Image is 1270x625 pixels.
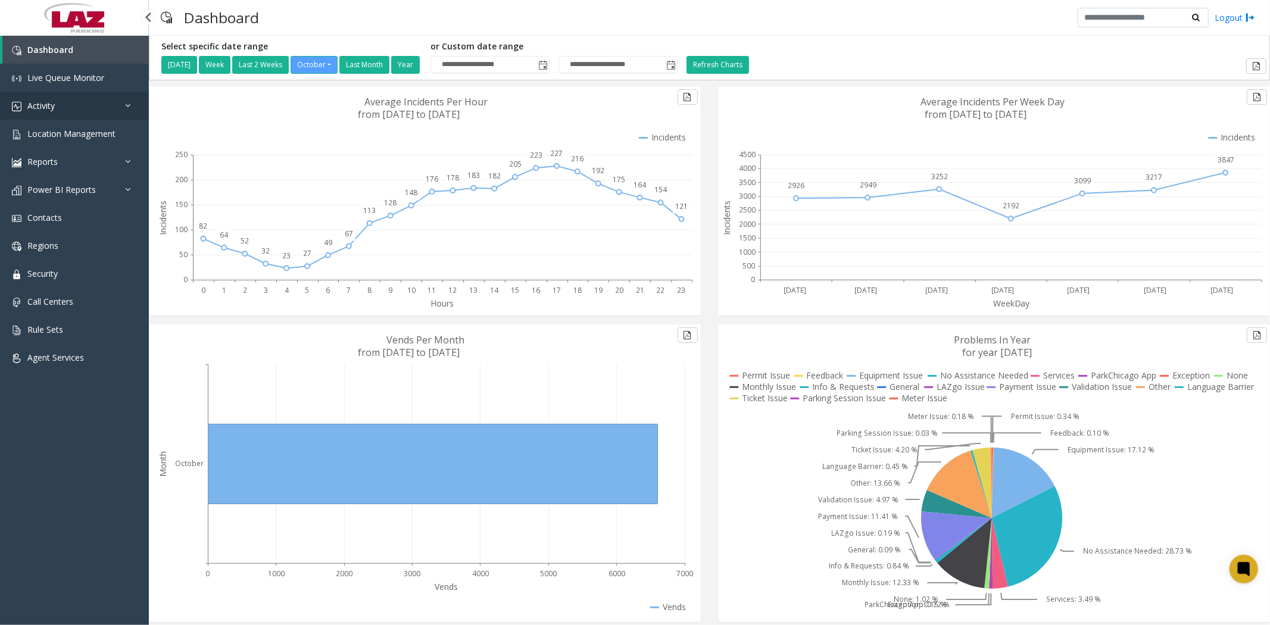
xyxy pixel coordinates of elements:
img: pageIcon [161,3,172,32]
text: 18 [573,285,582,295]
text: 2949 [859,180,876,190]
text: 2500 [739,205,756,215]
text: 128 [384,198,397,208]
text: Services: 3.49 % [1046,595,1101,605]
text: Ticket Issue: 4.20 % [851,445,918,455]
text: from [DATE] to [DATE] [358,346,460,359]
text: 3500 [739,177,756,187]
text: Other: 13.66 % [850,478,900,488]
text: 67 [345,229,353,239]
text: Incidents [1221,132,1256,143]
text: No Assistance Needed [940,370,1028,381]
text: Validation Issue: 4.97 % [818,495,898,505]
text: 16 [532,285,540,295]
img: 'icon' [12,270,21,279]
text: Equipment Issue: 17.12 % [1068,445,1154,455]
text: Monthly Issue: 12.33 % [842,578,919,588]
text: 0 [751,275,755,285]
button: Export to pdf [1246,58,1266,74]
text: 5 [305,285,310,295]
span: Call Centers [27,296,73,307]
text: 223 [530,150,542,160]
text: 49 [324,237,332,248]
text: 21 [636,285,644,295]
text: 216 [571,154,583,164]
text: 1 [222,285,226,295]
a: Logout [1215,11,1255,24]
text: 82 [199,221,207,231]
text: [DATE] [925,285,948,295]
text: 52 [241,236,249,246]
text: 183 [467,170,480,180]
text: 175 [613,174,625,185]
text: 14 [490,285,499,295]
span: Reports [27,156,58,167]
text: Feedback [806,370,843,381]
text: Incidents [651,132,686,143]
text: 2 [243,285,247,295]
text: 3 [264,285,268,295]
text: Parking Session Issue: 0.03 % [837,428,938,438]
text: 192 [592,165,604,176]
text: Incidents [721,201,732,235]
text: 4500 [739,149,756,160]
text: LAZgo Issue [937,381,985,392]
button: Export to pdf [678,327,698,343]
text: 4 [285,285,289,295]
button: Export to pdf [1247,327,1267,343]
span: Activity [27,100,55,111]
text: 23 [678,285,686,295]
text: Validation Issue [1072,381,1132,392]
text: 13 [469,285,478,295]
a: Dashboard [2,36,149,64]
text: 2192 [1003,201,1019,211]
text: Payment Issue: 11.41 % [818,511,898,521]
text: 27 [303,248,311,258]
text: Permit Issue [742,370,790,381]
text: [DATE] [1144,285,1166,295]
text: 164 [634,180,647,190]
text: 3000 [739,191,756,201]
text: General: 0.09 % [848,545,901,555]
text: Meter Issue: 0.18 % [908,411,974,421]
text: 100 [175,224,188,235]
text: Info & Requests: 0.84 % [828,561,909,571]
button: October [291,56,338,74]
text: [DATE] [1210,285,1233,295]
span: Security [27,268,58,279]
text: 7000 [676,568,693,579]
span: Live Queue Monitor [27,72,104,83]
text: Hours [431,298,454,309]
text: 6 [326,285,330,295]
text: Average Incidents Per Hour [365,95,488,108]
text: 1500 [739,233,756,243]
button: Year [391,56,420,74]
text: Feedback: 0.10 % [1050,428,1109,438]
text: from [DATE] to [DATE] [925,108,1026,121]
h3: Dashboard [178,3,265,32]
text: from [DATE] to [DATE] [358,108,460,121]
text: None: 1.02 % [894,595,938,605]
text: Other [1149,381,1171,392]
img: 'icon' [12,186,21,195]
text: Incidents [157,201,168,235]
text: [DATE] [1067,285,1090,295]
text: 22 [657,285,665,295]
text: 5000 [540,568,557,579]
text: for year [DATE] [962,346,1032,359]
text: 6000 [609,568,625,579]
text: Problems In Year [954,333,1031,346]
button: Refresh Charts [687,56,749,74]
text: 11 [428,285,436,295]
button: Export to pdf [678,89,698,105]
text: ParkChicago App [1091,370,1156,381]
text: 4000 [472,568,489,579]
text: 182 [488,171,501,181]
img: 'icon' [12,46,21,55]
text: General [890,381,919,392]
text: Language Barrier [1187,381,1255,392]
text: 0 [206,568,210,579]
span: Agent Services [27,352,84,363]
button: Last Month [339,56,389,74]
text: [DATE] [991,285,1014,295]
